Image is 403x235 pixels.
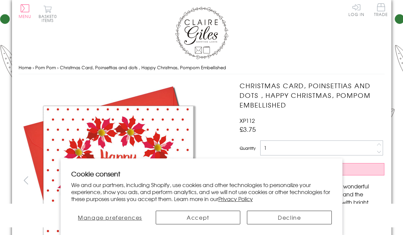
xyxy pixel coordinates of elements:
[374,3,388,18] a: Trade
[156,211,241,224] button: Accept
[33,64,34,71] span: ›
[39,5,57,22] button: Basket0 items
[60,64,226,71] span: Christmas Card, Poinsettias and dots , Happy Christmas, Pompom Embellished
[78,213,142,221] span: Manage preferences
[175,7,228,59] img: Claire Giles Greetings Cards
[374,3,388,16] span: Trade
[247,211,332,224] button: Decline
[19,13,32,19] span: Menu
[348,3,364,16] a: Log In
[240,145,256,151] label: Quantity
[240,81,384,110] h1: Christmas Card, Poinsettias and dots , Happy Christmas, Pompom Embellished
[240,117,255,124] span: XP112
[19,64,31,71] a: Home
[71,181,332,202] p: We and our partners, including Shopify, use cookies and other technologies to personalize your ex...
[19,4,32,18] button: Menu
[57,64,59,71] span: ›
[35,64,56,71] a: Pom Pom
[42,13,57,23] span: 0 items
[218,195,253,203] a: Privacy Policy
[19,61,385,75] nav: breadcrumbs
[71,169,332,178] h2: Cookie consent
[240,124,256,134] span: £3.75
[71,211,149,224] button: Manage preferences
[19,173,34,188] button: prev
